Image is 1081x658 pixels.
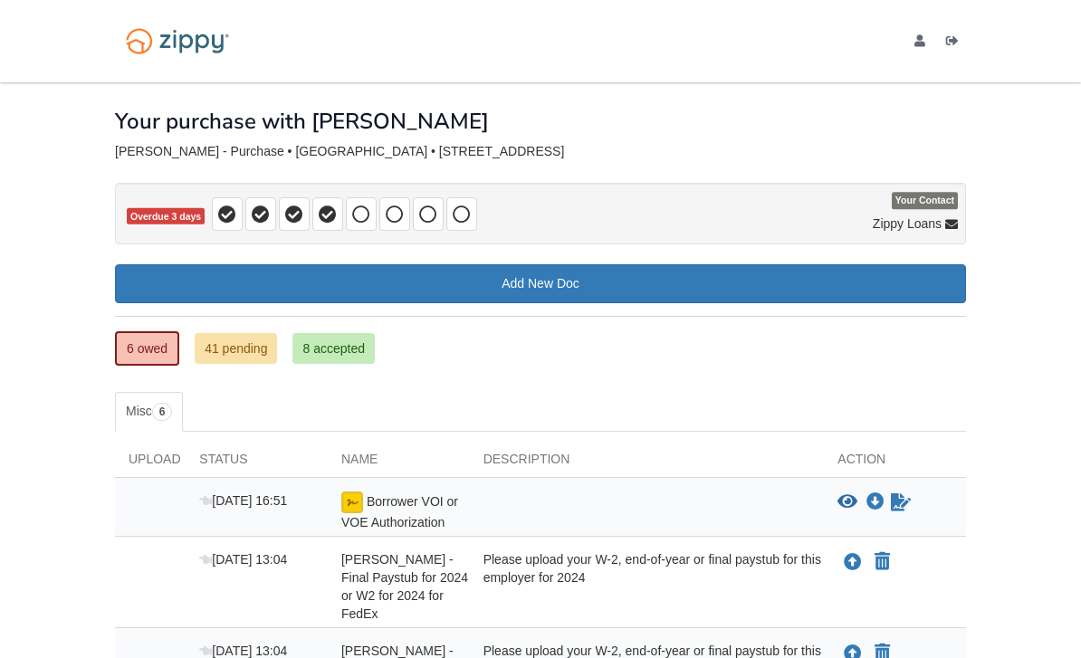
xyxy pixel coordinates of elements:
button: Declare Corey Winzenread - Final Paystub for 2024 or W2 for 2024 for FedEx not applicable [873,551,892,573]
span: Zippy Loans [873,215,942,233]
div: Action [824,450,966,477]
div: Description [470,450,825,477]
div: [PERSON_NAME] - Purchase • [GEOGRAPHIC_DATA] • [STREET_ADDRESS] [115,144,966,159]
span: [PERSON_NAME] - Final Paystub for 2024 or W2 for 2024 for FedEx [341,552,468,621]
button: View Borrower VOI or VOE Authorization [837,493,857,511]
div: Please upload your W-2, end-of-year or final paystub for this employer for 2024 [470,550,825,623]
a: Misc [115,392,183,432]
span: [DATE] 13:04 [199,552,287,567]
span: [DATE] 16:51 [199,493,287,508]
div: Upload [115,450,186,477]
img: Logo [115,20,240,62]
div: Name [328,450,470,477]
span: Your Contact [892,193,958,210]
span: Borrower VOI or VOE Authorization [341,494,458,529]
span: Overdue 3 days [127,208,205,225]
a: Add New Doc [115,264,966,303]
a: Download Borrower VOI or VOE Authorization [866,495,885,510]
a: 8 accepted [292,333,375,364]
div: Status [186,450,328,477]
span: [DATE] 13:04 [199,644,287,658]
a: edit profile [914,34,933,52]
a: Log out [946,34,966,52]
h1: Your purchase with [PERSON_NAME] [115,110,489,133]
a: 6 owed [115,331,179,366]
button: Upload Corey Winzenread - Final Paystub for 2024 or W2 for 2024 for FedEx [842,550,864,574]
a: 41 pending [195,333,277,364]
img: esign [341,491,363,513]
span: 6 [152,403,173,421]
a: Waiting for your co-borrower to e-sign [889,491,913,513]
